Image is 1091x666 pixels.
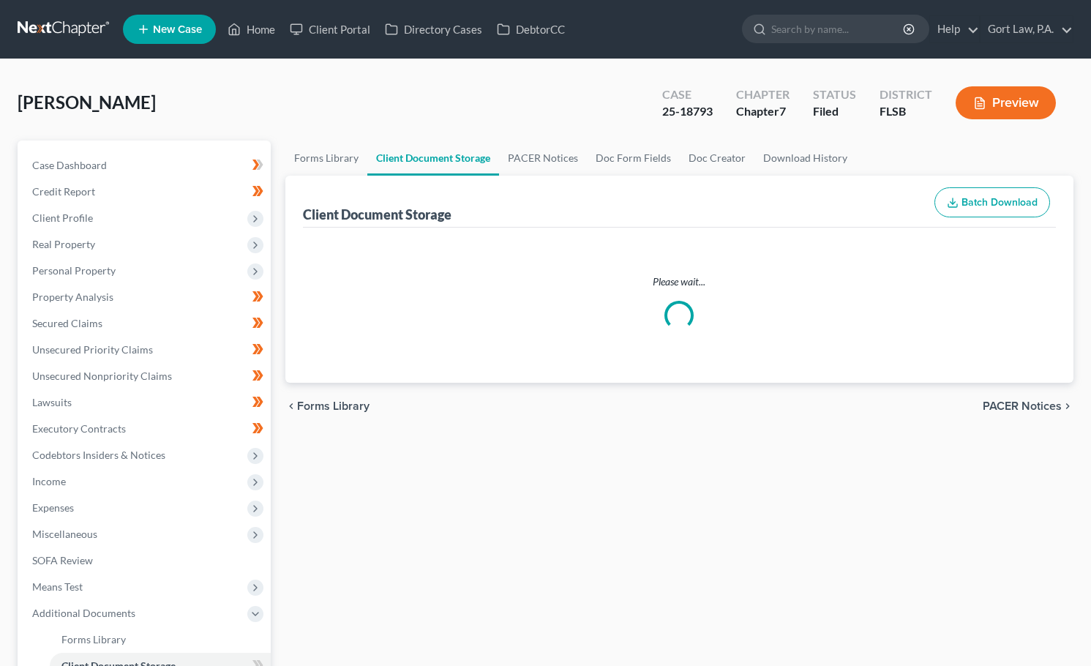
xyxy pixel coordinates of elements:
[490,16,572,42] a: DebtorCC
[32,475,66,487] span: Income
[983,400,1073,412] button: PACER Notices chevron_right
[880,86,932,103] div: District
[499,141,587,176] a: PACER Notices
[285,400,370,412] button: chevron_left Forms Library
[306,274,1053,289] p: Please wait...
[20,416,271,442] a: Executory Contracts
[18,91,156,113] span: [PERSON_NAME]
[32,317,102,329] span: Secured Claims
[20,363,271,389] a: Unsecured Nonpriority Claims
[32,580,83,593] span: Means Test
[32,238,95,250] span: Real Property
[736,86,790,103] div: Chapter
[20,337,271,363] a: Unsecured Priority Claims
[662,86,713,103] div: Case
[32,501,74,514] span: Expenses
[754,141,856,176] a: Download History
[20,152,271,179] a: Case Dashboard
[50,626,271,653] a: Forms Library
[1062,400,1073,412] i: chevron_right
[20,310,271,337] a: Secured Claims
[32,291,113,303] span: Property Analysis
[32,264,116,277] span: Personal Property
[934,187,1050,218] button: Batch Download
[282,16,378,42] a: Client Portal
[297,400,370,412] span: Forms Library
[930,16,979,42] a: Help
[220,16,282,42] a: Home
[32,343,153,356] span: Unsecured Priority Claims
[153,24,202,35] span: New Case
[779,104,786,118] span: 7
[736,103,790,120] div: Chapter
[680,141,754,176] a: Doc Creator
[378,16,490,42] a: Directory Cases
[961,196,1038,209] span: Batch Download
[983,400,1062,412] span: PACER Notices
[32,607,135,619] span: Additional Documents
[956,86,1056,119] button: Preview
[20,389,271,416] a: Lawsuits
[771,15,905,42] input: Search by name...
[32,159,107,171] span: Case Dashboard
[587,141,680,176] a: Doc Form Fields
[20,547,271,574] a: SOFA Review
[32,449,165,461] span: Codebtors Insiders & Notices
[880,103,932,120] div: FLSB
[20,179,271,205] a: Credit Report
[813,103,856,120] div: Filed
[662,103,713,120] div: 25-18793
[303,206,451,223] div: Client Document Storage
[367,141,499,176] a: Client Document Storage
[61,633,126,646] span: Forms Library
[32,422,126,435] span: Executory Contracts
[32,185,95,198] span: Credit Report
[981,16,1073,42] a: Gort Law, P.A.
[285,400,297,412] i: chevron_left
[32,554,93,566] span: SOFA Review
[32,528,97,540] span: Miscellaneous
[32,396,72,408] span: Lawsuits
[20,284,271,310] a: Property Analysis
[32,370,172,382] span: Unsecured Nonpriority Claims
[813,86,856,103] div: Status
[285,141,367,176] a: Forms Library
[32,212,93,224] span: Client Profile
